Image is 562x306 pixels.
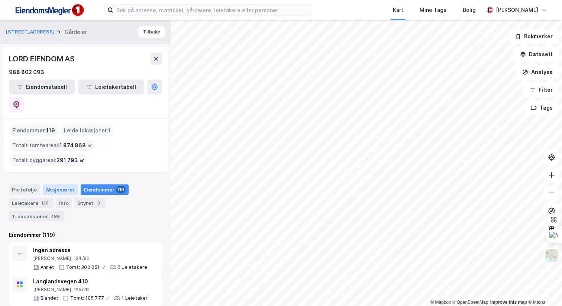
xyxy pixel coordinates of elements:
[116,186,126,193] div: 119
[452,300,488,305] a: OpenStreetMap
[59,141,92,150] span: 1 874 868 ㎡
[81,184,129,195] div: Eiendommer
[66,264,106,270] div: Tomt: 300 051 ㎡
[12,2,86,19] img: F4PB6Px+NJ5v8B7XTbfpPpyloAAAAASUVORK5CYII=
[33,287,148,293] div: [PERSON_NAME], 125/29
[525,270,562,306] iframe: Chat Widget
[78,80,144,94] button: Leietakertabell
[9,231,162,239] div: Eiendommer (119)
[9,139,95,151] div: Totalt tomteareal :
[430,300,451,305] a: Mapbox
[463,6,476,15] div: Bolig
[525,270,562,306] div: Kontrollprogram for chat
[524,100,559,115] button: Tags
[33,246,147,255] div: Ingen adresse
[122,295,148,301] div: 1 Leietaker
[9,68,44,77] div: 988 802 093
[138,26,165,38] button: Tilbake
[490,300,527,305] a: Improve this map
[9,184,40,195] div: Portefølje
[514,47,559,62] button: Datasett
[70,295,110,301] div: Tomt: 105 777 ㎡
[56,198,72,208] div: Info
[9,154,87,166] div: Totalt byggareal :
[33,255,147,261] div: [PERSON_NAME], 124/86
[509,29,559,44] button: Bokmerker
[393,6,403,15] div: Kart
[496,6,538,15] div: [PERSON_NAME]
[49,213,61,220] div: 499
[43,184,78,195] div: Aksjonærer
[113,4,312,16] input: Søk på adresse, matrikkel, gårdeiere, leietakere eller personer
[9,125,58,136] div: Eiendommer :
[41,264,54,270] div: Annet
[40,199,50,207] div: 139
[61,125,114,136] div: Leide lokasjoner :
[65,28,87,36] div: Gårdeier
[41,295,58,301] div: Blandet
[523,83,559,97] button: Filter
[108,126,111,135] span: 1
[75,198,105,208] div: Styret
[420,6,446,15] div: Mine Tags
[117,264,147,270] div: 0 Leietakere
[56,156,84,165] span: 291 793 ㎡
[95,199,102,207] div: 3
[33,277,148,286] div: Langlandsvegen 410
[9,198,53,208] div: Leietakere
[6,28,56,36] button: [STREET_ADDRESS]
[516,65,559,80] button: Analyse
[9,211,64,222] div: Transaksjoner
[545,248,559,262] img: Z
[46,126,55,135] span: 119
[9,80,75,94] button: Eiendomstabell
[9,53,76,65] div: LORD EIENDOM AS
